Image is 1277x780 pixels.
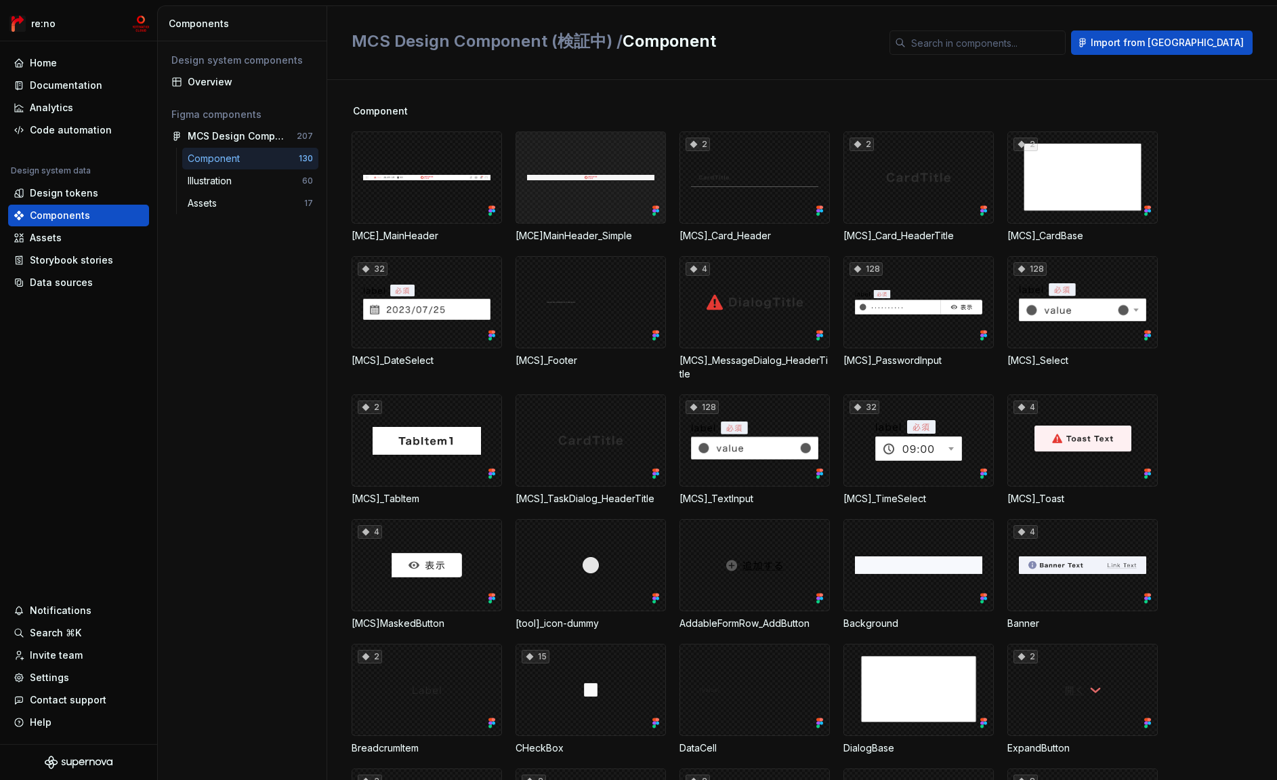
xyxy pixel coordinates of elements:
div: 128[MCS]_Select [1007,256,1158,381]
div: 2 [686,138,710,151]
button: Import from [GEOGRAPHIC_DATA] [1071,30,1253,55]
a: Illustration60 [182,170,318,192]
div: [tool]_icon-dummy [516,519,666,630]
div: 128[MCS]_TextInput [679,394,830,506]
div: Contact support [30,693,106,707]
div: 2[MCS]_CardBase [1007,131,1158,243]
div: 128 [1013,262,1047,276]
div: AddableFormRow_AddButton [679,617,830,630]
div: [MCS]_Footer [516,256,666,381]
a: Design tokens [8,182,149,204]
div: 32 [358,262,388,276]
div: 15 [522,650,549,663]
div: 128[MCS]_PasswordInput [843,256,994,381]
span: Import from [GEOGRAPHIC_DATA] [1091,36,1244,49]
div: 2ExpandButton [1007,644,1158,755]
div: [MCS]_TextInput [679,492,830,506]
div: 60 [302,176,313,186]
div: Analytics [30,101,73,115]
div: [MCS]_Select [1007,354,1158,367]
img: 4ec385d3-6378-425b-8b33-6545918efdc5.png [9,16,26,32]
div: [tool]_icon-dummy [516,617,666,630]
div: [MCS]_TaskDialog_HeaderTitle [516,492,666,506]
div: [MCS]MaskedButton [352,617,502,630]
div: Settings [30,671,69,684]
div: BreadcrumItem [352,741,502,755]
a: Documentation [8,75,149,96]
div: [MCS]_MessageDialog_HeaderTitle [679,354,830,381]
div: DataCell [679,741,830,755]
div: Search ⌘K [30,626,81,640]
div: 4 [358,525,382,539]
a: Assets17 [182,192,318,214]
div: re:no [31,17,56,30]
div: Illustration [188,174,237,188]
div: [MCS]_TabItem [352,492,502,506]
div: MCS Design Component (検証中) [188,129,289,143]
div: 4Banner [1007,519,1158,630]
div: [MCS]_Footer [516,354,666,367]
div: 2[MCS]_Card_Header [679,131,830,243]
div: Banner [1007,617,1158,630]
a: Data sources [8,272,149,293]
div: Storybook stories [30,253,113,267]
a: Assets [8,227,149,249]
div: 2 [358,650,382,663]
div: [MCS]_TaskDialog_HeaderTitle [516,394,666,506]
a: Storybook stories [8,249,149,271]
span: MCS Design Component (検証中) / [352,31,623,51]
div: [MCE]MainHeader_Simple [516,229,666,243]
div: Components [30,209,90,222]
div: 2 [1013,138,1038,151]
a: Invite team [8,644,149,666]
div: [MCE]MainHeader_Simple [516,131,666,243]
div: 4[MCS]_MessageDialog_HeaderTitle [679,256,830,381]
div: Assets [188,197,222,210]
button: re:nomc-develop [3,9,154,38]
div: 2[MCS]_TabItem [352,394,502,506]
img: mc-develop [133,16,149,32]
a: Home [8,52,149,74]
div: [MCS]_Toast [1007,492,1158,506]
div: DialogBase [843,741,994,755]
div: Help [30,716,51,729]
div: 128 [686,401,719,414]
div: 2 [850,138,874,151]
div: 17 [304,198,313,209]
div: Design system data [11,165,91,176]
span: Component [353,104,408,118]
a: Components [8,205,149,226]
div: Component [188,152,245,165]
div: Code automation [30,123,112,137]
div: Documentation [30,79,102,92]
button: Search ⌘K [8,622,149,644]
a: Settings [8,667,149,689]
div: Assets [30,231,62,245]
div: [MCE]_MainHeader [352,229,502,243]
div: Design system components [171,54,313,67]
div: 2 [358,401,382,414]
div: Figma components [171,108,313,121]
a: Overview [166,71,318,93]
div: Data sources [30,276,93,289]
div: DataCell [679,644,830,755]
a: Code automation [8,119,149,141]
div: Notifications [30,604,91,617]
div: Invite team [30,649,83,662]
div: [MCS]_Card_Header [679,229,830,243]
div: 4[MCS]_Toast [1007,394,1158,506]
div: Background [843,519,994,630]
div: 32[MCS]_TimeSelect [843,394,994,506]
div: CHeckBox [516,741,666,755]
svg: Supernova Logo [45,756,112,769]
div: [MCS]_Card_HeaderTitle [843,229,994,243]
div: 130 [299,153,313,164]
a: Analytics [8,97,149,119]
div: DialogBase [843,644,994,755]
div: [MCS]_PasswordInput [843,354,994,367]
div: 4 [686,262,710,276]
button: Notifications [8,600,149,621]
div: 2 [1013,650,1038,663]
div: Overview [188,75,313,89]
